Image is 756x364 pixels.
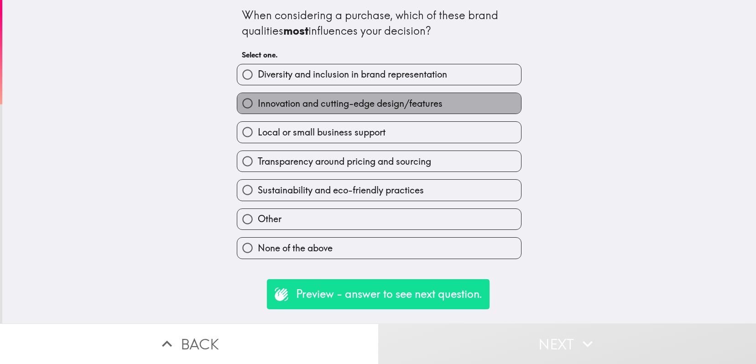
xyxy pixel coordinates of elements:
p: Preview - answer to see next question. [296,286,482,302]
span: None of the above [258,242,333,255]
button: Innovation and cutting-edge design/features [237,93,521,114]
h6: Select one. [242,50,516,60]
span: Innovation and cutting-edge design/features [258,97,443,110]
button: Other [237,209,521,229]
span: Diversity and inclusion in brand representation [258,68,447,81]
button: Local or small business support [237,122,521,142]
button: None of the above [237,238,521,258]
button: Diversity and inclusion in brand representation [237,64,521,85]
div: When considering a purchase, which of these brand qualities influences your decision? [242,8,516,38]
span: Sustainability and eco-friendly practices [258,184,424,197]
b: most [283,24,308,37]
span: Other [258,213,282,225]
span: Transparency around pricing and sourcing [258,155,431,168]
span: Local or small business support [258,126,386,139]
button: Sustainability and eco-friendly practices [237,180,521,200]
button: Transparency around pricing and sourcing [237,151,521,172]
